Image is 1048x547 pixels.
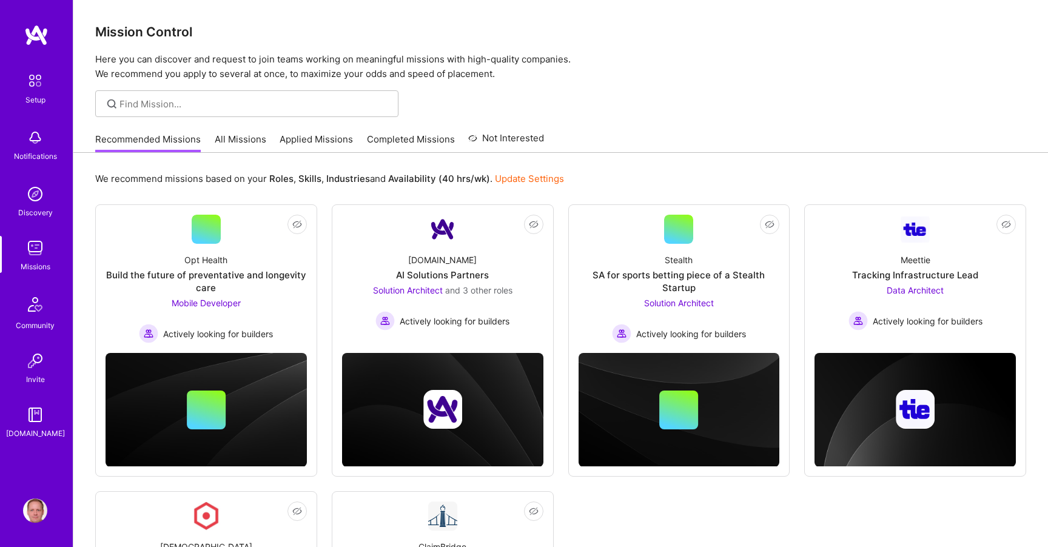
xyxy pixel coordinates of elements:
[23,403,47,427] img: guide book
[852,269,978,281] div: Tracking Infrastructure Lead
[887,285,944,295] span: Data Architect
[139,324,158,343] img: Actively looking for builders
[428,215,457,244] img: Company Logo
[292,506,302,516] i: icon EyeClosed
[396,269,489,281] div: AI Solutions Partners
[408,253,477,266] div: [DOMAIN_NAME]
[579,353,780,467] img: cover
[22,68,48,93] img: setup
[579,215,780,343] a: StealthSA for sports betting piece of a Stealth StartupSolution Architect Actively looking for bu...
[896,390,935,429] img: Company logo
[665,253,693,266] div: Stealth
[367,133,455,153] a: Completed Missions
[23,498,47,523] img: User Avatar
[495,173,564,184] a: Update Settings
[269,173,294,184] b: Roles
[163,327,273,340] span: Actively looking for builders
[636,327,746,340] span: Actively looking for builders
[423,390,462,429] img: Company logo
[529,220,539,229] i: icon EyeClosed
[14,150,57,163] div: Notifications
[644,298,714,308] span: Solution Architect
[292,220,302,229] i: icon EyeClosed
[184,253,227,266] div: Opt Health
[16,319,55,332] div: Community
[342,353,543,467] img: cover
[106,353,307,467] img: cover
[95,172,564,185] p: We recommend missions based on your , , and .
[326,173,370,184] b: Industries
[106,269,307,294] div: Build the future of preventative and longevity care
[26,373,45,386] div: Invite
[23,126,47,150] img: bell
[373,285,443,295] span: Solution Architect
[105,97,119,111] i: icon SearchGrey
[20,498,50,523] a: User Avatar
[848,311,868,331] img: Actively looking for builders
[342,215,543,335] a: Company Logo[DOMAIN_NAME]AI Solutions PartnersSolution Architect and 3 other rolesActively lookin...
[428,502,457,531] img: Company Logo
[23,349,47,373] img: Invite
[280,133,353,153] a: Applied Missions
[106,215,307,343] a: Opt HealthBuild the future of preventative and longevity careMobile Developer Actively looking fo...
[23,236,47,260] img: teamwork
[388,173,490,184] b: Availability (40 hrs/wk)
[95,24,1026,39] h3: Mission Control
[298,173,321,184] b: Skills
[172,298,241,308] span: Mobile Developer
[18,206,53,219] div: Discovery
[95,133,201,153] a: Recommended Missions
[815,215,1016,335] a: Company LogoMeettieTracking Infrastructure LeadData Architect Actively looking for buildersActive...
[6,427,65,440] div: [DOMAIN_NAME]
[24,24,49,46] img: logo
[815,353,1016,467] img: cover
[119,98,389,110] input: Find Mission...
[873,315,982,327] span: Actively looking for builders
[468,131,544,153] a: Not Interested
[375,311,395,331] img: Actively looking for builders
[765,220,774,229] i: icon EyeClosed
[23,182,47,206] img: discovery
[21,260,50,273] div: Missions
[215,133,266,153] a: All Missions
[95,52,1026,81] p: Here you can discover and request to join teams working on meaningful missions with high-quality ...
[400,315,509,327] span: Actively looking for builders
[612,324,631,343] img: Actively looking for builders
[529,506,539,516] i: icon EyeClosed
[25,93,45,106] div: Setup
[579,269,780,294] div: SA for sports betting piece of a Stealth Startup
[192,502,221,531] img: Company Logo
[901,253,930,266] div: Meettie
[901,216,930,243] img: Company Logo
[1001,220,1011,229] i: icon EyeClosed
[445,285,512,295] span: and 3 other roles
[21,290,50,319] img: Community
